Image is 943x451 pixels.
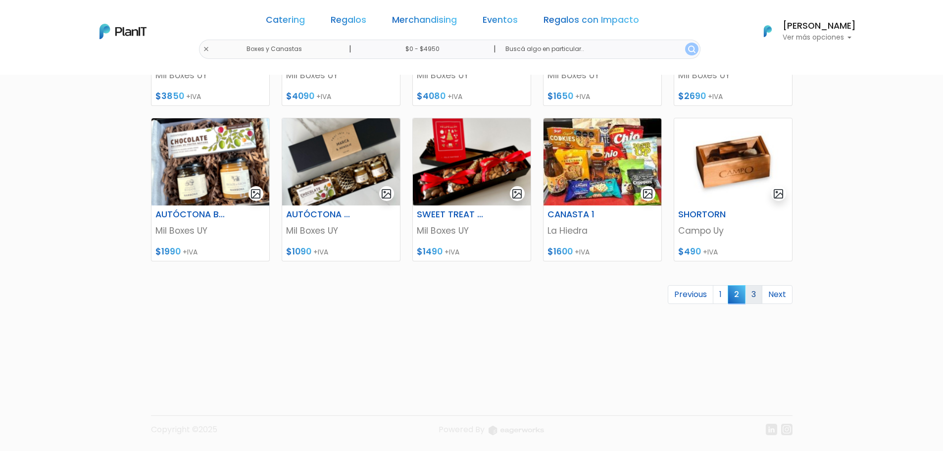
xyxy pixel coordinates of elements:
img: thumb_Captura_de_pantalla_2025-10-08_112600.png [282,118,400,205]
a: gallery-light CANASTA 1 La Hiedra $1600 +IVA [543,118,662,261]
input: Buscá algo en particular.. [497,40,700,59]
img: gallery-light [511,188,523,200]
span: $1650 [547,90,573,102]
p: | [494,43,496,55]
img: instagram-7ba2a2629254302ec2a9470e65da5de918c9f3c9a63008f8abed3140a32961bf.svg [781,424,793,435]
a: gallery-light AUTÓCTONA BOX Mil Boxes UY $1990 +IVA [151,118,270,261]
span: +IVA [316,92,331,101]
h6: CANASTA 1 [542,209,623,220]
p: Mil Boxes UY [417,69,527,82]
span: +IVA [447,92,462,101]
img: gallery-light [773,188,784,200]
span: +IVA [703,247,718,257]
span: $1490 [417,246,443,257]
p: | [349,43,351,55]
span: 2 [728,285,745,303]
span: $1990 [155,246,181,257]
a: 3 [745,285,762,304]
span: $1090 [286,246,311,257]
span: +IVA [575,92,590,101]
a: Powered By [439,424,544,443]
a: Catering [266,16,305,28]
a: gallery-light SWEET TREAT MINI BOX Mil Boxes UY $1490 +IVA [412,118,531,261]
span: $490 [678,246,701,257]
span: $4080 [417,90,446,102]
p: La Hiedra [547,224,657,237]
h6: SHORTORN [672,209,753,220]
a: gallery-light SHORTORN Campo Uy $490 +IVA [674,118,793,261]
img: linkedin-cc7d2dbb1a16aff8e18f147ffe980d30ddd5d9e01409788280e63c91fc390ff4.svg [766,424,777,435]
img: thumb_Captura_de_pantalla_2025-10-08_153754.png [413,118,531,205]
span: +IVA [186,92,201,101]
p: Mil Boxes UY [155,224,265,237]
img: search_button-432b6d5273f82d61273b3651a40e1bd1b912527efae98b1b7a1b2c0702e16a8d.svg [688,46,695,53]
p: Campo Uy [678,224,788,237]
span: +IVA [445,247,459,257]
img: PlanIt Logo [757,20,779,42]
p: Mil Boxes UY [286,224,396,237]
span: +IVA [183,247,198,257]
img: PlanIt Logo [99,24,147,39]
img: thumb_Captura_de_pantalla_2025-10-08_112346.png [151,118,269,205]
p: Mil Boxes UY [417,224,527,237]
span: $4090 [286,90,314,102]
p: Mil Boxes UY [286,69,396,82]
span: $3850 [155,90,184,102]
img: logo_eagerworks-044938b0bf012b96b195e05891a56339191180c2d98ce7df62ca656130a436fa.svg [489,426,544,435]
span: +IVA [313,247,328,257]
p: Mil Boxes UY [678,69,788,82]
h6: [PERSON_NAME] [783,22,856,31]
p: Mil Boxes UY [547,69,657,82]
img: gallery-light [250,188,261,200]
a: 1 [713,285,728,304]
img: thumb_WhatsApp_Image_2025-10-08_at_19.33.14.jpeg [544,118,661,205]
a: Next [762,285,793,304]
span: +IVA [575,247,590,257]
span: +IVA [708,92,723,101]
a: Regalos [331,16,366,28]
img: gallery-light [381,188,392,200]
p: Copyright ©2025 [151,424,217,443]
a: Previous [668,285,713,304]
span: translation missing: es.layouts.footer.powered_by [439,424,485,435]
h6: SWEET TREAT MINI BOX [411,209,492,220]
h6: AUTÓCTONA BOX [149,209,231,220]
p: Ver más opciones [783,34,856,41]
a: gallery-light AUTÓCTONA MINI BOX Mil Boxes UY $1090 +IVA [282,118,400,261]
div: ¿Necesitás ayuda? [51,9,143,29]
p: Mil Boxes UY [155,69,265,82]
img: gallery-light [642,188,653,200]
span: $2690 [678,90,706,102]
img: close-6986928ebcb1d6c9903e3b54e860dbc4d054630f23adef3a32610726dff6a82b.svg [203,46,209,52]
img: thumb_2000___2000-Photoroom__87_.jpg [674,118,792,205]
button: PlanIt Logo [PERSON_NAME] Ver más opciones [751,18,856,44]
a: Eventos [483,16,518,28]
h6: AUTÓCTONA MINI BOX [280,209,361,220]
a: Merchandising [392,16,457,28]
span: $1600 [547,246,573,257]
a: Regalos con Impacto [544,16,639,28]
